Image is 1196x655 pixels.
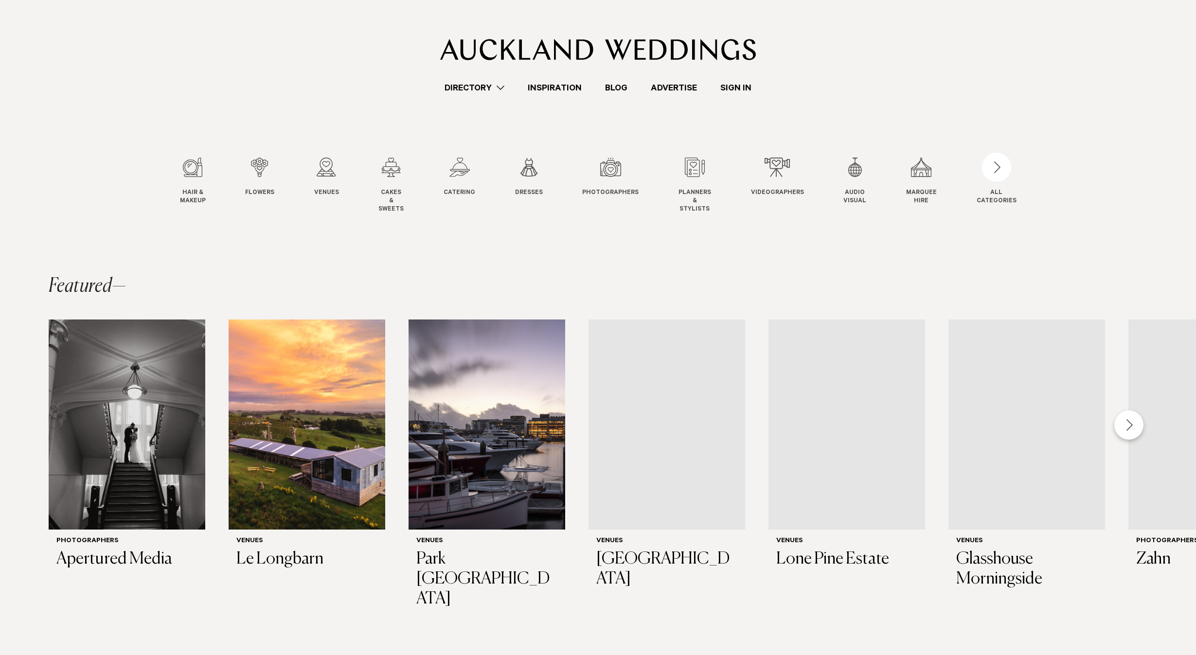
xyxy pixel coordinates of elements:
[678,158,711,213] a: Planners & Stylists
[409,319,565,617] a: Yacht in the harbour at Park Hyatt Auckland Venues Park [GEOGRAPHIC_DATA]
[515,158,543,197] a: Dresses
[515,158,562,213] swiper-slide: 6 / 12
[245,189,274,197] span: Flowers
[639,81,709,94] a: Advertise
[906,158,956,213] swiper-slide: 11 / 12
[516,81,593,94] a: Inspiration
[948,319,1105,597] a: Just married at Glasshouse Venues Glasshouse Morningside
[433,81,516,94] a: Directory
[444,158,495,213] swiper-slide: 5 / 12
[416,549,557,609] h3: Park [GEOGRAPHIC_DATA]
[751,158,804,197] a: Videographers
[776,549,917,569] h3: Lone Pine Estate
[56,549,197,569] h3: Apertured Media
[977,158,1017,203] button: ALLCATEGORIES
[515,189,543,197] span: Dresses
[314,158,358,213] swiper-slide: 3 / 12
[582,158,639,197] a: Photographers
[314,189,339,197] span: Venues
[678,158,731,213] swiper-slide: 8 / 12
[589,319,745,597] a: Auckland Weddings Venues | Sofitel Auckland Viaduct Harbour Venues [GEOGRAPHIC_DATA]
[956,549,1097,589] h3: Glasshouse Morningside
[440,39,756,60] img: Auckland Weddings Logo
[314,158,339,197] a: Venues
[596,549,737,589] h3: [GEOGRAPHIC_DATA]
[977,189,1017,206] div: ALL CATEGORIES
[180,158,206,206] a: Hair & Makeup
[49,277,126,296] h2: Featured
[843,158,866,206] a: Audio Visual
[409,319,565,530] img: Yacht in the harbour at Park Hyatt Auckland
[245,158,274,197] a: Flowers
[378,158,404,213] a: Cakes & Sweets
[582,158,658,213] swiper-slide: 7 / 12
[444,189,475,197] span: Catering
[49,319,205,577] a: Auckland Weddings Photographers | Apertured Media Photographers Apertured Media
[751,158,823,213] swiper-slide: 9 / 12
[236,549,377,569] h3: Le Longbarn
[843,158,886,213] swiper-slide: 10 / 12
[843,189,866,206] span: Audio Visual
[906,189,937,206] span: Marquee Hire
[751,189,804,197] span: Videographers
[678,189,711,213] span: Planners & Stylists
[229,319,385,530] img: Auckland Weddings Venues | Le Longbarn
[180,189,206,206] span: Hair & Makeup
[596,537,737,546] h6: Venues
[378,158,423,213] swiper-slide: 4 / 12
[378,189,404,213] span: Cakes & Sweets
[582,189,639,197] span: Photographers
[49,319,205,530] img: Auckland Weddings Photographers | Apertured Media
[180,158,225,213] swiper-slide: 1 / 12
[416,537,557,546] h6: Venues
[709,81,763,94] a: Sign In
[444,158,475,197] a: Catering
[768,319,925,577] a: Exterior view of Lone Pine Estate Venues Lone Pine Estate
[245,158,294,213] swiper-slide: 2 / 12
[906,158,937,206] a: Marquee Hire
[776,537,917,546] h6: Venues
[236,537,377,546] h6: Venues
[593,81,639,94] a: Blog
[956,537,1097,546] h6: Venues
[229,319,385,577] a: Auckland Weddings Venues | Le Longbarn Venues Le Longbarn
[56,537,197,546] h6: Photographers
